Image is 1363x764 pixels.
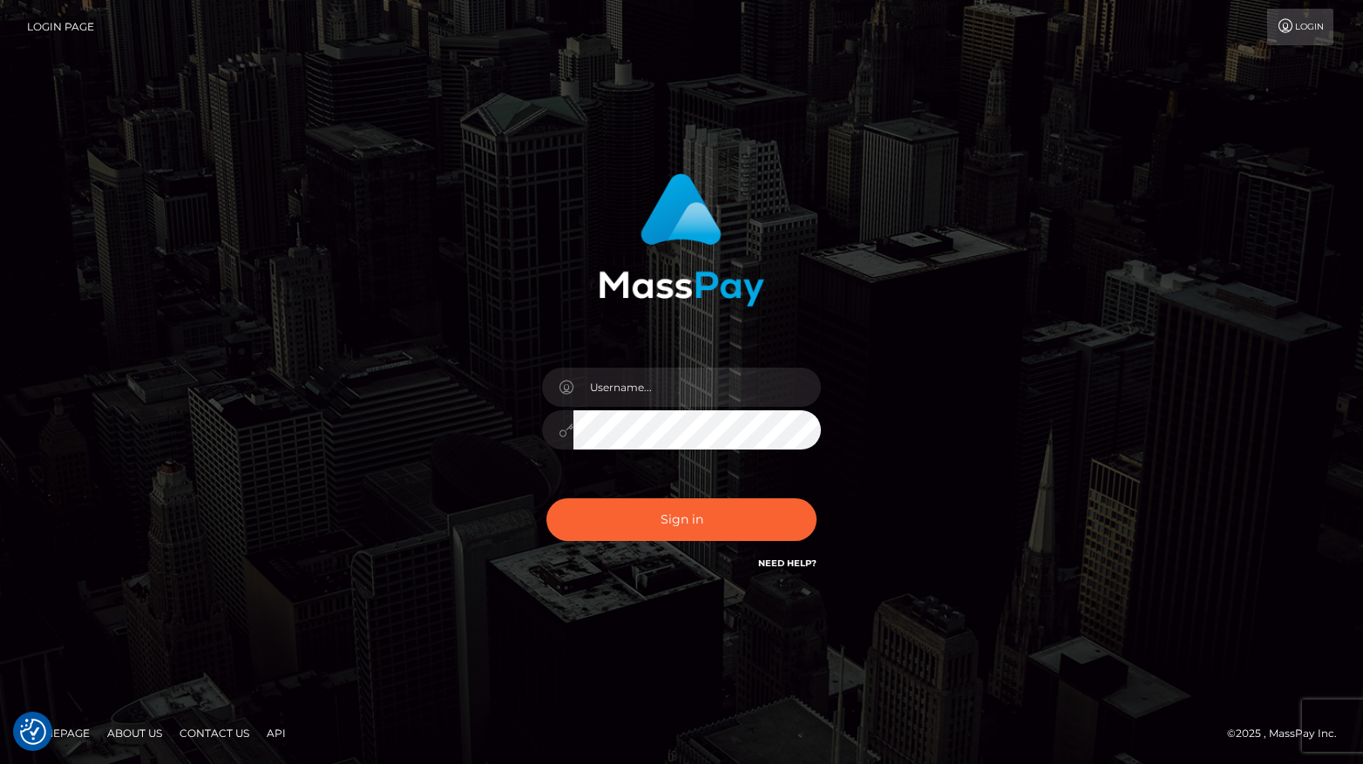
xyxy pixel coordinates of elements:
button: Sign in [546,498,817,541]
button: Consent Preferences [20,719,46,745]
a: API [260,720,293,747]
img: Revisit consent button [20,719,46,745]
a: Login Page [27,9,94,45]
a: About Us [100,720,169,747]
a: Login [1267,9,1333,45]
div: © 2025 , MassPay Inc. [1227,724,1350,743]
a: Need Help? [758,558,817,569]
a: Homepage [19,720,97,747]
img: MassPay Login [599,173,764,307]
a: Contact Us [173,720,256,747]
input: Username... [573,368,821,407]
